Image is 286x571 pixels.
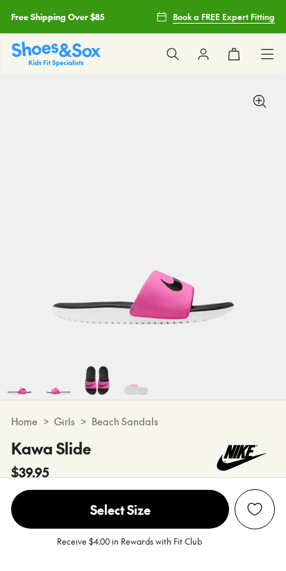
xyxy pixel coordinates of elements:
[117,361,155,400] img: 9-476248_1
[11,463,49,481] span: $39.95
[11,414,37,429] a: Home
[11,490,229,529] span: Select Size
[235,489,275,529] button: Add to Wishlist
[12,42,101,66] a: Shoes & Sox
[156,4,275,29] a: Book a FREE Expert Fitting
[92,414,158,429] a: Beach Sandals
[173,10,275,23] span: Book a FREE Expert Fitting
[12,42,101,66] img: SNS_Logo_Responsive.svg
[57,535,202,560] p: Receive $4.00 in Rewards with Fit Club
[11,414,275,429] div: > >
[39,361,78,400] img: 5-476246_1
[11,437,91,460] h4: Kawa Slide
[78,361,117,400] img: 8-476247_1
[208,437,275,479] img: Vendor logo
[54,414,75,429] a: Girls
[11,489,229,529] button: Select Size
